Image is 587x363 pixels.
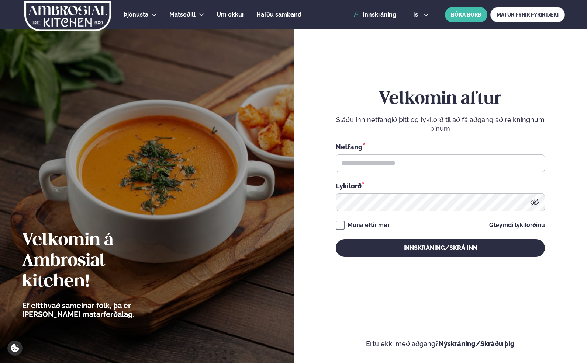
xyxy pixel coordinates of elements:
[490,7,565,22] a: MATUR FYRIR FYRIRTÆKI
[439,340,515,348] a: Nýskráning/Skráðu þig
[169,10,196,19] a: Matseðill
[336,239,545,257] button: Innskráning/Skrá inn
[256,10,301,19] a: Hafðu samband
[336,142,545,151] div: Netfang
[489,222,545,228] a: Gleymdi lykilorðinu
[217,10,244,19] a: Um okkur
[407,12,435,18] button: is
[354,11,396,18] a: Innskráning
[22,230,175,292] h2: Velkomin á Ambrosial kitchen!
[336,181,545,191] div: Lykilorð
[445,7,487,22] button: BÓKA BORÐ
[22,301,175,319] p: Ef eitthvað sameinar fólk, þá er [PERSON_NAME] matarferðalag.
[124,11,148,18] span: Þjónusta
[413,12,420,18] span: is
[217,11,244,18] span: Um okkur
[124,10,148,19] a: Þjónusta
[336,115,545,133] p: Sláðu inn netfangið þitt og lykilorð til að fá aðgang að reikningnum þínum
[256,11,301,18] span: Hafðu samband
[169,11,196,18] span: Matseðill
[24,1,112,31] img: logo
[316,339,565,348] p: Ertu ekki með aðgang?
[7,341,23,356] a: Cookie settings
[336,89,545,109] h2: Velkomin aftur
